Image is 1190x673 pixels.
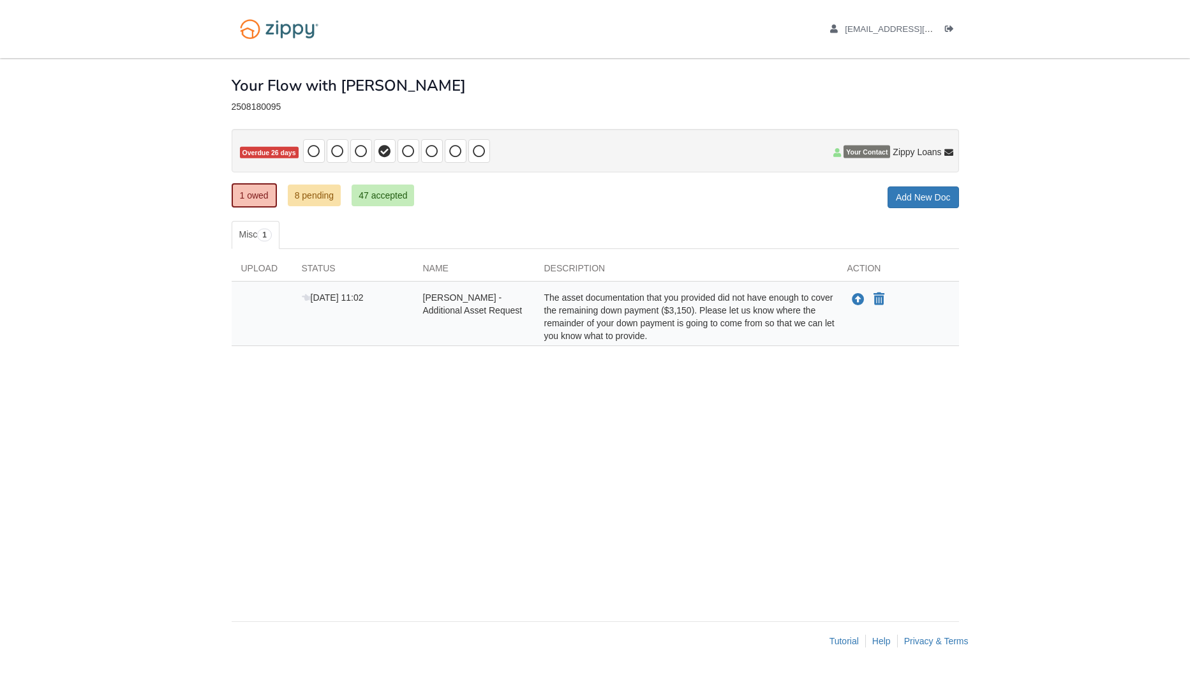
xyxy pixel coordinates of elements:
span: Your Contact [844,146,890,158]
a: edit profile [830,24,992,37]
button: Upload Edward Olivares Lopez - Additional Asset Request [851,291,866,308]
div: Description [535,262,838,281]
div: Action [838,262,959,281]
div: Upload [232,262,292,281]
span: 1 [257,229,272,241]
span: [PERSON_NAME] - Additional Asset Request [423,292,523,315]
a: Help [872,636,891,646]
a: Misc [232,221,279,249]
div: The asset documentation that you provided did not have enough to cover the remaining down payment... [535,291,838,342]
img: Logo [232,13,327,45]
span: Overdue 26 days [240,147,299,159]
a: Tutorial [829,636,859,646]
button: Declare Edward Olivares Lopez - Additional Asset Request not applicable [872,292,886,307]
span: Zippy Loans [893,146,941,158]
a: Add New Doc [888,186,959,208]
a: Privacy & Terms [904,636,969,646]
a: Log out [945,24,959,37]
a: 8 pending [288,185,341,206]
span: [DATE] 11:02 [302,292,364,303]
div: 2508180095 [232,102,959,112]
div: Name [413,262,535,281]
a: 47 accepted [352,185,414,206]
a: 1 owed [232,183,277,208]
h1: Your Flow with [PERSON_NAME] [232,77,466,94]
span: eolivares@blueleafresidential.com [845,24,991,34]
div: Status [292,262,413,281]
